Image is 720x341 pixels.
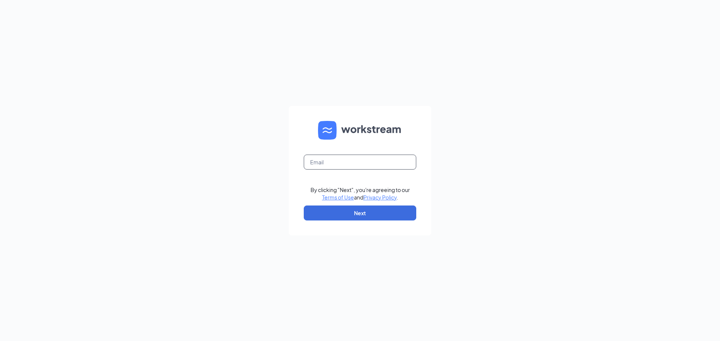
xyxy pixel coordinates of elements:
[304,205,416,220] button: Next
[304,155,416,170] input: Email
[318,121,402,140] img: WS logo and Workstream text
[322,194,354,201] a: Terms of Use
[310,186,410,201] div: By clicking "Next", you're agreeing to our and .
[363,194,397,201] a: Privacy Policy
